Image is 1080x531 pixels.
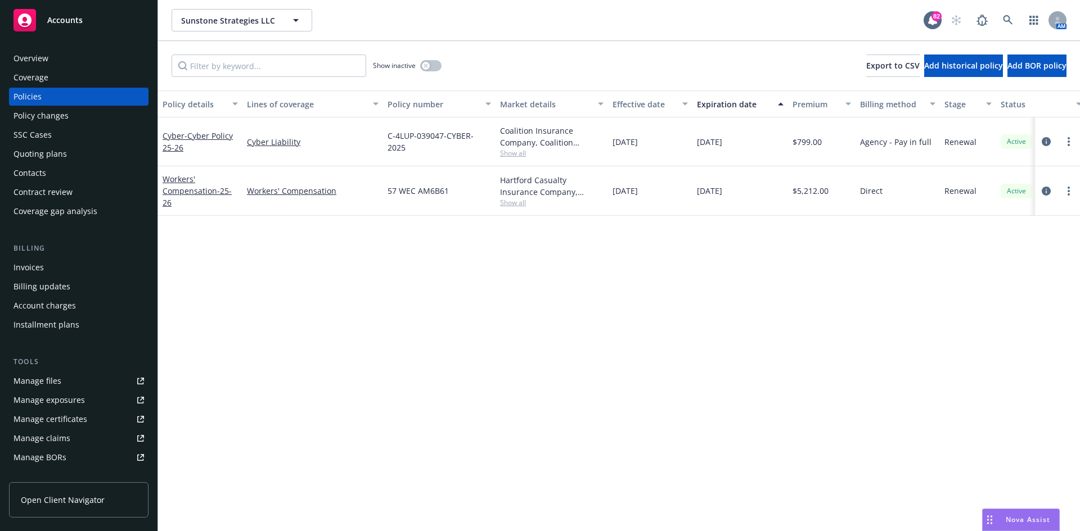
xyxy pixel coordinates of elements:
div: Installment plans [13,316,79,334]
span: Show inactive [373,61,416,70]
span: Accounts [47,16,83,25]
span: Show all [500,198,604,207]
input: Filter by keyword... [172,55,366,77]
a: Overview [9,49,148,67]
span: Active [1005,137,1028,147]
span: Add BOR policy [1007,60,1066,71]
div: Market details [500,98,591,110]
div: Account charges [13,297,76,315]
div: Policies [13,88,42,106]
div: Coalition Insurance Company, Coalition Insurance Solutions (Carrier), Coalition Insurance Solutio... [500,125,604,148]
div: Manage claims [13,429,70,447]
div: Expiration date [697,98,771,110]
button: Policy details [158,90,242,117]
a: Summary of insurance [9,468,148,485]
a: Billing updates [9,278,148,296]
button: Effective date [608,90,692,117]
a: Contract review [9,183,148,201]
div: Billing method [860,98,923,110]
a: Coverage [9,69,148,87]
div: Tools [9,356,148,367]
div: SSC Cases [13,126,52,144]
a: Switch app [1023,9,1045,31]
div: Stage [944,98,979,110]
div: Manage exposures [13,391,85,409]
div: Billing [9,243,148,254]
a: Contacts [9,164,148,182]
span: C-4LUP-039047-CYBER-2025 [388,130,491,153]
div: Coverage gap analysis [13,202,97,220]
span: [DATE] [697,185,722,197]
div: Contacts [13,164,46,182]
span: Sunstone Strategies LLC [181,15,278,26]
a: Policy changes [9,107,148,125]
a: Manage files [9,372,148,390]
div: Invoices [13,258,44,276]
div: Effective date [613,98,676,110]
a: Coverage gap analysis [9,202,148,220]
a: Policies [9,88,148,106]
a: more [1062,184,1075,198]
a: Cyber [163,130,233,153]
div: Manage BORs [13,448,66,466]
a: Installment plans [9,316,148,334]
span: 57 WEC AM6B61 [388,185,449,197]
span: Export to CSV [866,60,920,71]
a: Report a Bug [971,9,993,31]
a: Start snowing [945,9,967,31]
button: Add BOR policy [1007,55,1066,77]
a: Invoices [9,258,148,276]
div: Manage certificates [13,410,87,428]
a: SSC Cases [9,126,148,144]
a: Account charges [9,297,148,315]
div: Contract review [13,183,73,201]
div: Drag to move [983,509,997,530]
span: [DATE] [613,136,638,148]
a: Manage claims [9,429,148,447]
span: Agency - Pay in full [860,136,931,148]
a: Manage exposures [9,391,148,409]
button: Export to CSV [866,55,920,77]
span: Direct [860,185,883,197]
div: Coverage [13,69,48,87]
div: Summary of insurance [13,468,99,485]
a: Workers' Compensation [247,185,379,197]
div: Policy details [163,98,226,110]
span: [DATE] [613,185,638,197]
span: Open Client Navigator [21,494,105,506]
a: Search [997,9,1019,31]
span: $5,212.00 [793,185,829,197]
span: Renewal [944,136,976,148]
div: Status [1001,98,1069,110]
a: Quoting plans [9,145,148,163]
button: Nova Assist [982,509,1060,531]
button: Billing method [856,90,940,117]
span: [DATE] [697,136,722,148]
div: Quoting plans [13,145,67,163]
div: Manage files [13,372,61,390]
div: Policy number [388,98,479,110]
button: Sunstone Strategies LLC [172,9,312,31]
span: Renewal [944,185,976,197]
div: Hartford Casualty Insurance Company, Hartford Insurance Group [500,174,604,198]
a: Workers' Compensation [163,174,232,208]
div: Premium [793,98,839,110]
span: Nova Assist [1006,515,1050,524]
a: more [1062,135,1075,148]
span: Show all [500,148,604,158]
a: Manage certificates [9,410,148,428]
button: Market details [496,90,608,117]
div: Lines of coverage [247,98,366,110]
button: Lines of coverage [242,90,383,117]
a: Cyber Liability [247,136,379,148]
span: Add historical policy [924,60,1003,71]
span: - Cyber Policy 25-26 [163,130,233,153]
button: Policy number [383,90,496,117]
button: Add historical policy [924,55,1003,77]
button: Expiration date [692,90,788,117]
a: circleInformation [1039,135,1053,148]
div: 82 [931,11,942,21]
span: Active [1005,186,1028,196]
a: Accounts [9,4,148,36]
